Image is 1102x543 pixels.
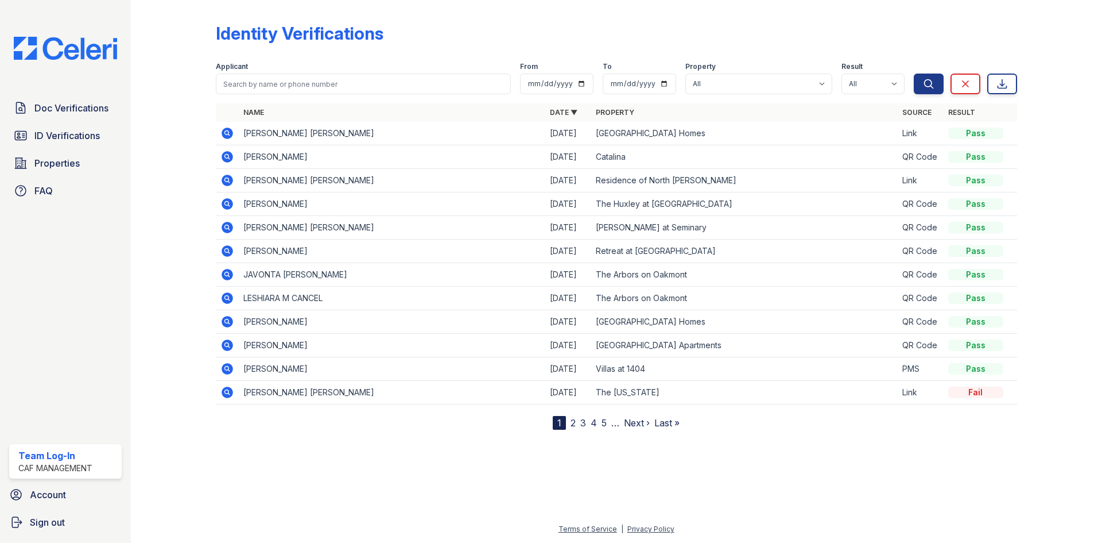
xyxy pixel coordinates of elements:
div: Pass [948,128,1003,139]
td: QR Code [898,263,944,287]
td: [DATE] [545,192,591,216]
span: Doc Verifications [34,101,108,115]
td: JAVONTA [PERSON_NAME] [239,263,545,287]
td: QR Code [898,334,944,357]
label: Property [685,62,716,71]
span: Sign out [30,515,65,529]
td: Retreat at [GEOGRAPHIC_DATA] [591,240,898,263]
td: Villas at 1404 [591,357,898,381]
a: 2 [571,417,576,429]
td: [DATE] [545,169,591,192]
td: QR Code [898,145,944,169]
span: … [611,416,619,430]
div: Pass [948,269,1003,280]
label: From [520,62,538,71]
a: Result [948,108,975,117]
td: QR Code [898,287,944,310]
td: [GEOGRAPHIC_DATA] Homes [591,122,898,145]
td: [DATE] [545,287,591,310]
label: Applicant [216,62,248,71]
label: To [603,62,612,71]
td: Link [898,381,944,405]
a: Privacy Policy [627,525,674,533]
div: Pass [948,245,1003,257]
td: LESHIARA M CANCEL [239,287,545,310]
a: Sign out [5,511,126,534]
a: ID Verifications [9,124,122,147]
a: Source [902,108,932,117]
div: Pass [948,151,1003,163]
a: 4 [591,417,597,429]
a: Terms of Service [558,525,617,533]
label: Result [841,62,863,71]
a: Next › [624,417,650,429]
td: [PERSON_NAME] [PERSON_NAME] [239,381,545,405]
td: PMS [898,357,944,381]
td: [GEOGRAPHIC_DATA] Homes [591,310,898,334]
a: Name [243,108,264,117]
a: 3 [580,417,586,429]
a: Property [596,108,634,117]
img: CE_Logo_Blue-a8612792a0a2168367f1c8372b55b34899dd931a85d93a1a3d3e32e68fde9ad4.png [5,37,126,60]
td: Link [898,122,944,145]
span: Account [30,488,66,502]
div: Pass [948,340,1003,351]
td: [PERSON_NAME] [239,334,545,357]
td: The Arbors on Oakmont [591,287,898,310]
td: The [US_STATE] [591,381,898,405]
td: [PERSON_NAME] at Seminary [591,216,898,240]
td: [DATE] [545,122,591,145]
a: FAQ [9,179,122,202]
td: [GEOGRAPHIC_DATA] Apartments [591,334,898,357]
td: [PERSON_NAME] [PERSON_NAME] [239,122,545,145]
td: [PERSON_NAME] [239,357,545,381]
div: Pass [948,363,1003,375]
td: [PERSON_NAME] [PERSON_NAME] [239,169,545,192]
td: [DATE] [545,145,591,169]
a: 5 [602,417,607,429]
div: Pass [948,222,1003,233]
div: Team Log-In [18,449,92,463]
td: [PERSON_NAME] [239,240,545,263]
a: Properties [9,152,122,175]
td: QR Code [898,216,944,240]
td: [DATE] [545,334,591,357]
td: [DATE] [545,357,591,381]
a: Last » [654,417,680,429]
div: 1 [553,416,566,430]
span: FAQ [34,184,53,198]
td: [DATE] [545,310,591,334]
div: Pass [948,198,1003,210]
div: Identity Verifications [216,23,383,44]
a: Date ▼ [550,108,577,117]
td: QR Code [898,192,944,216]
td: Link [898,169,944,192]
div: CAF Management [18,463,92,474]
td: The Huxley at [GEOGRAPHIC_DATA] [591,192,898,216]
div: Pass [948,316,1003,328]
a: Doc Verifications [9,97,122,120]
td: [PERSON_NAME] [239,145,545,169]
td: [PERSON_NAME] [PERSON_NAME] [239,216,545,240]
td: [DATE] [545,263,591,287]
td: QR Code [898,240,944,263]
td: [DATE] [545,216,591,240]
td: Residence of North [PERSON_NAME] [591,169,898,192]
td: Catalina [591,145,898,169]
td: [PERSON_NAME] [239,192,545,216]
td: QR Code [898,310,944,334]
div: Fail [948,387,1003,398]
div: Pass [948,292,1003,304]
div: | [621,525,623,533]
input: Search by name or phone number [216,74,511,94]
td: [PERSON_NAME] [239,310,545,334]
td: [DATE] [545,240,591,263]
td: The Arbors on Oakmont [591,263,898,287]
a: Account [5,483,126,506]
div: Pass [948,175,1003,186]
td: [DATE] [545,381,591,405]
span: ID Verifications [34,129,100,143]
span: Properties [34,156,80,170]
